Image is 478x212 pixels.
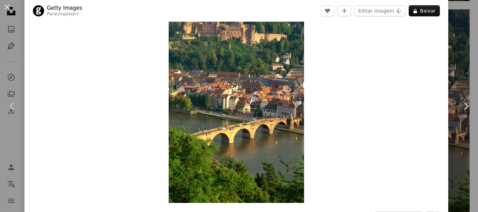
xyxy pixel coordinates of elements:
[47,12,82,17] div: Para
[321,5,335,16] button: Curtir
[337,5,351,16] button: Adicionar à coleção
[454,73,478,140] a: Próximo
[354,5,406,16] button: Editar imagem
[56,12,79,16] a: Unsplash+
[409,5,440,16] button: Baixar
[47,5,82,12] a: Getty Images
[33,5,44,16] img: Ir para o perfil de Getty Images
